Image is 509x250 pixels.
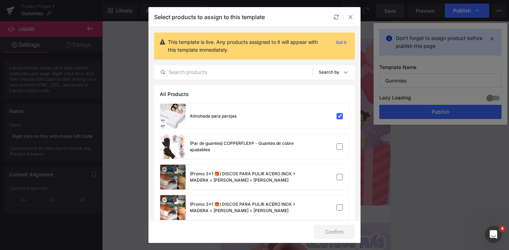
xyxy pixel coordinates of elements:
[319,70,339,75] p: Search by
[190,201,296,214] div: (Promo 3x1 🎁) DISCOS PARA PULIR ACERO INOX + MADERA + [PERSON_NAME] + [PERSON_NAME]
[160,91,189,97] span: All Products
[190,113,236,119] div: Almohada para parejas
[160,134,186,159] a: product-img
[160,104,186,129] a: product-img
[154,13,265,21] p: Select products to assign to this template
[485,226,502,243] iframe: Intercom live chat
[499,226,505,232] span: 4
[154,68,313,76] input: Search products
[314,225,355,239] button: Confirm
[190,140,296,153] div: (Par de guantes) COPPERFLEX® - Guantes de cobre ajustables
[190,171,296,183] div: (Promo 3x1 🎁) DISCOS PARA PULIR ACERO INOX + MADERA + [PERSON_NAME] + [PERSON_NAME]
[168,38,327,54] p: This template is live. Any products assigned to it will appear with this template immediately.
[160,195,186,220] a: product-img
[160,165,186,189] a: product-img
[333,38,349,47] p: Got it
